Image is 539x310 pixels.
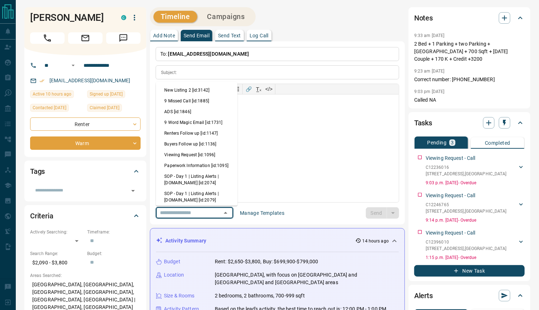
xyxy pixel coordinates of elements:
p: 14 hours ago [363,238,389,244]
button: Manage Templates [236,207,289,219]
p: Subject: [161,69,177,76]
span: Active 10 hours ago [33,91,71,98]
li: 9 Missed Call [id:1885] [156,96,237,106]
p: Size & Rooms [164,292,195,300]
div: Warm [30,137,141,150]
button: Open [69,61,77,70]
div: Sat Jun 28 2025 [87,90,141,100]
p: 9:33 am [DATE] [414,33,445,38]
p: C12396010 [426,239,507,245]
p: Search Range: [30,250,84,257]
p: Activity Summary [165,237,206,245]
div: C12396010[STREET_ADDRESS],[GEOGRAPHIC_DATA] [426,237,525,253]
p: [GEOGRAPHIC_DATA], with focus on [GEOGRAPHIC_DATA] and [GEOGRAPHIC_DATA] and [GEOGRAPHIC_DATA] areas [215,271,399,286]
p: 2 Bed + 1 Parking + two Parking + [GEOGRAPHIC_DATA] + 700 Sqft + [DATE] Couple + 170 K + Credit +... [414,40,525,63]
p: Viewing Request - Call [426,154,476,162]
li: SOP - Day 1 | Listing Alerts | [DOMAIN_NAME] [id:2074] [156,171,237,188]
p: Correct number: [PHONE_NUMBER] [414,76,525,83]
p: 9:14 p.m. [DATE] - Overdue [426,217,525,223]
p: Pending [427,140,446,145]
p: Add Note [153,33,175,38]
p: Viewing Request - Call [426,229,476,237]
div: Alerts [414,287,525,304]
h2: Tags [30,166,45,177]
div: Notes [414,9,525,27]
p: 9:03 pm [DATE] [414,89,445,94]
p: Called NA [414,96,525,104]
p: Budget [164,258,180,265]
span: Claimed [DATE] [90,104,119,111]
p: 9:03 p.m. [DATE] - Overdue [426,180,525,186]
button: Close [221,208,231,218]
p: Areas Searched: [30,272,141,279]
div: C12246765[STREET_ADDRESS],[GEOGRAPHIC_DATA] [426,200,525,216]
button: </> [264,84,274,94]
p: To: [156,47,399,61]
div: C12236016[STREET_ADDRESS],[GEOGRAPHIC_DATA] [426,163,525,179]
p: 1:15 p.m. [DATE] - Overdue [426,254,525,261]
button: New Task [414,265,525,277]
div: condos.ca [121,15,126,20]
p: Timeframe: [87,229,141,235]
div: Sat Jun 28 2025 [87,104,141,114]
p: $2,090 - $3,800 [30,257,84,269]
h2: Tasks [414,117,432,129]
p: C12236016 [426,164,507,171]
p: Log Call [250,33,269,38]
div: Mon Sep 15 2025 [30,90,84,100]
p: 3 [451,140,454,145]
p: Actively Searching: [30,229,84,235]
p: Location [164,271,184,279]
p: Send Email [184,33,209,38]
li: New Listing 2 [id:3142] [156,85,237,96]
button: Campaigns [200,11,252,23]
p: Completed [485,140,510,145]
li: Paperwork Information [id:1095] [156,160,237,171]
span: Call [30,32,65,44]
div: Mon Jun 30 2025 [30,104,84,114]
li: SOP - Day 3 | Enhanced Demographic | [DOMAIN_NAME] [id:2075] [156,205,237,229]
h1: [PERSON_NAME] [30,12,110,23]
p: [STREET_ADDRESS] , [GEOGRAPHIC_DATA] [426,245,507,252]
p: Viewing Request - Call [426,192,476,199]
h2: Alerts [414,290,433,301]
div: Renter [30,117,141,131]
li: Renters Follow up [id:1147] [156,128,237,139]
button: 🔗 [244,84,254,94]
span: Message [106,32,141,44]
a: [EMAIL_ADDRESS][DOMAIN_NAME] [49,78,131,83]
span: Signed up [DATE] [90,91,123,98]
span: Contacted [DATE] [33,104,66,111]
button: Timeline [153,11,197,23]
li: Viewing Request [id:1096] [156,149,237,160]
p: Rent: $2,650-$3,800, Buy: $699,900-$799,000 [215,258,318,265]
p: 2 bedrooms, 2 bathrooms, 700-999 sqft [215,292,305,300]
h2: Notes [414,12,433,24]
p: [STREET_ADDRESS] , [GEOGRAPHIC_DATA] [426,171,507,177]
p: Budget: [87,250,141,257]
p: 9:23 am [DATE] [414,69,445,74]
span: [EMAIL_ADDRESS][DOMAIN_NAME] [168,51,249,57]
div: Tasks [414,114,525,131]
button: T̲ₓ [254,84,264,94]
h2: Criteria [30,210,53,222]
span: Email [68,32,103,44]
div: Criteria [30,207,141,225]
li: 9 Word Magic Email [id:1731] [156,117,237,128]
p: C12246765 [426,202,507,208]
li: SOP - Day 1 | Listing Alerts | [DOMAIN_NAME] [id:2079] [156,188,237,205]
div: Activity Summary14 hours ago [156,234,399,247]
li: ADS [id:1846] [156,106,237,117]
svg: Email Verified [39,78,44,83]
p: Send Text [218,33,241,38]
li: Buyers Follow up [id:1136] [156,139,237,149]
div: split button [366,207,399,219]
p: [STREET_ADDRESS] , [GEOGRAPHIC_DATA] [426,208,507,214]
div: Tags [30,163,141,180]
button: Open [128,186,138,196]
